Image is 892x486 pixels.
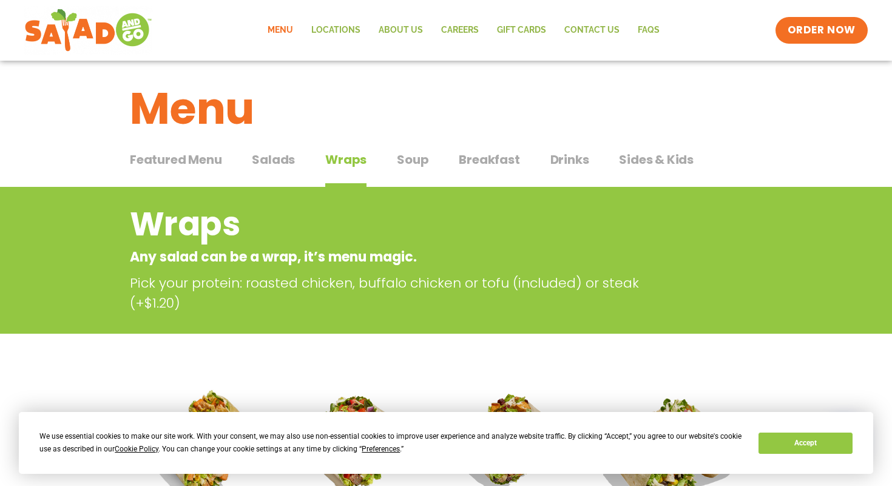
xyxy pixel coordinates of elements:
a: Menu [258,16,302,44]
span: Featured Menu [130,150,221,169]
div: Cookie Consent Prompt [19,412,873,474]
span: Preferences [362,445,400,453]
a: About Us [370,16,432,44]
span: Drinks [550,150,589,169]
span: Salads [252,150,295,169]
button: Accept [759,433,852,454]
span: Cookie Policy [115,445,158,453]
img: new-SAG-logo-768×292 [24,6,152,55]
div: We use essential cookies to make our site work. With your consent, we may also use non-essential ... [39,430,744,456]
a: ORDER NOW [775,17,868,44]
span: Breakfast [459,150,519,169]
span: Soup [397,150,428,169]
p: Pick your protein: roasted chicken, buffalo chicken or tofu (included) or steak (+$1.20) [130,273,670,313]
a: Contact Us [555,16,629,44]
div: Tabbed content [130,146,762,187]
span: ORDER NOW [788,23,856,38]
nav: Menu [258,16,669,44]
a: GIFT CARDS [488,16,555,44]
a: Locations [302,16,370,44]
span: Wraps [325,150,367,169]
span: Sides & Kids [619,150,694,169]
p: Any salad can be a wrap, it’s menu magic. [130,247,664,267]
a: Careers [432,16,488,44]
h2: Wraps [130,200,664,249]
h1: Menu [130,76,762,141]
a: FAQs [629,16,669,44]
